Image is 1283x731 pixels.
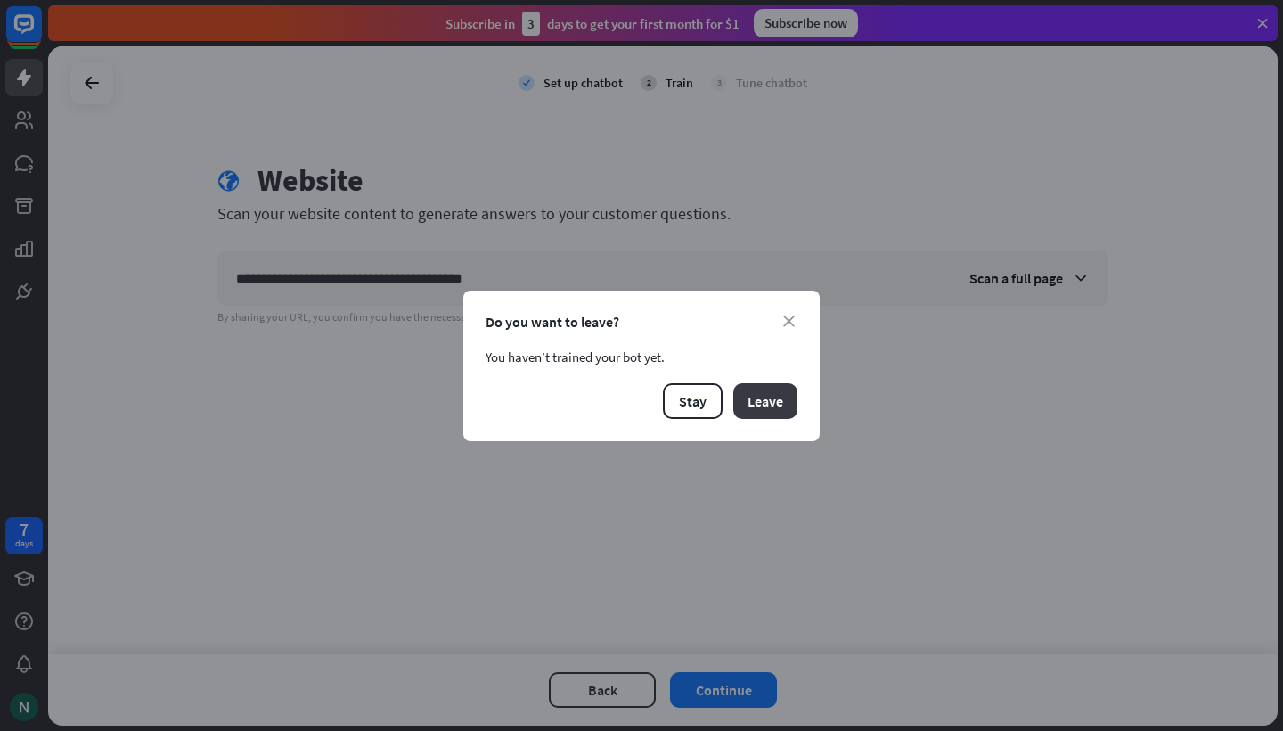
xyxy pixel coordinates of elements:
[733,383,797,419] button: Leave
[486,349,797,365] div: You haven’t trained your bot yet.
[14,7,68,61] button: Open LiveChat chat widget
[486,313,797,331] div: Do you want to leave?
[783,316,795,327] i: close
[663,383,723,419] button: Stay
